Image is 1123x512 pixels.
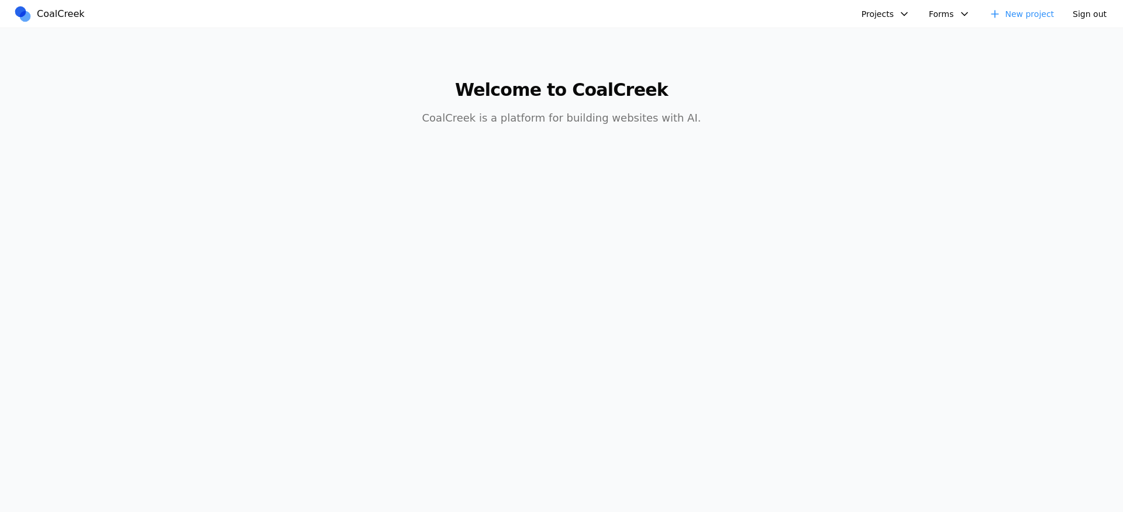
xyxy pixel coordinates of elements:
h1: Welcome to CoalCreek [337,79,786,101]
p: CoalCreek is a platform for building websites with AI. [337,110,786,126]
a: CoalCreek [13,5,89,23]
button: Sign out [1066,5,1114,23]
button: Projects [855,5,917,23]
button: Forms [922,5,977,23]
span: CoalCreek [37,7,85,21]
a: New project [982,5,1062,23]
